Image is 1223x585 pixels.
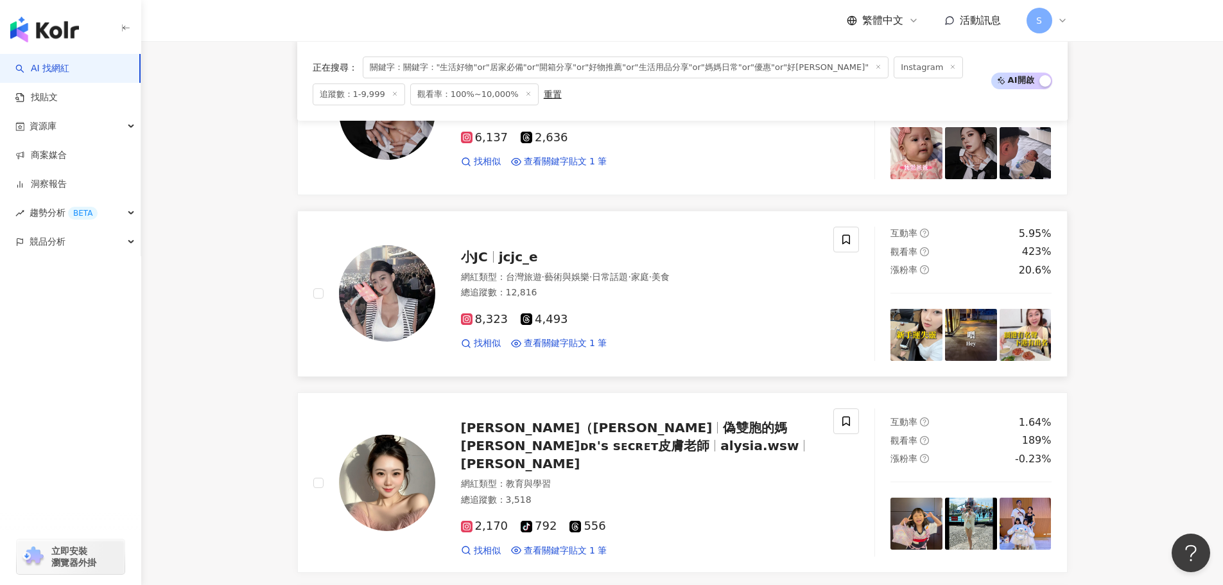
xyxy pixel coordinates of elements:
[339,245,435,342] img: KOL Avatar
[890,453,917,464] span: 漲粉率
[15,209,24,218] span: rise
[890,127,942,179] img: post-image
[524,337,607,350] span: 查看關鍵字貼文 1 筆
[1000,127,1052,179] img: post-image
[474,155,501,168] span: 找相似
[920,247,929,256] span: question-circle
[461,494,819,507] div: 總追蹤數 ： 3,518
[945,309,997,361] img: post-image
[506,272,542,282] span: 台灣旅遊
[920,454,929,463] span: question-circle
[524,545,607,557] span: 查看關鍵字貼文 1 筆
[363,57,889,78] span: 關鍵字：關鍵字："生活好物"or"居家必備"or"開箱分享"or"好物推薦"or"生活用品分享"or"媽媽日常"or"優惠"or"好[PERSON_NAME]"
[15,149,67,162] a: 商案媒合
[521,313,568,326] span: 4,493
[920,229,929,238] span: question-circle
[1019,415,1052,430] div: 1.64%
[1022,245,1052,259] div: 423%
[21,546,46,567] img: chrome extension
[474,545,501,557] span: 找相似
[511,337,607,350] a: 查看關鍵字貼文 1 筆
[890,417,917,427] span: 互動率
[628,272,630,282] span: ·
[569,520,605,533] span: 556
[506,478,551,489] span: 教育與學習
[1172,534,1210,572] iframe: Help Scout Beacon - Open
[521,131,568,144] span: 2,636
[461,313,508,326] span: 8,323
[589,272,592,282] span: ·
[15,62,69,75] a: searchAI 找網紅
[461,420,713,435] span: [PERSON_NAME]（[PERSON_NAME]
[30,198,98,227] span: 趨勢分析
[511,155,607,168] a: 查看關鍵字貼文 1 筆
[461,155,501,168] a: 找相似
[890,228,917,238] span: 互動率
[461,545,501,557] a: 找相似
[1022,433,1052,448] div: 189%
[1015,452,1052,466] div: -0.23%
[862,13,903,28] span: 繁體中文
[461,520,508,533] span: 2,170
[960,14,1001,26] span: 活動訊息
[461,271,819,284] div: 網紅類型 ：
[410,83,539,105] span: 觀看率：100%~10,000%
[890,309,942,361] img: post-image
[652,272,670,282] span: 美食
[1000,498,1052,550] img: post-image
[339,435,435,531] img: KOL Avatar
[17,539,125,574] a: chrome extension立即安裝 瀏覽器外掛
[461,478,819,491] div: 網紅類型 ：
[524,155,607,168] span: 查看關鍵字貼文 1 筆
[894,57,963,78] span: Instagram
[890,265,917,275] span: 漲粉率
[511,545,607,557] a: 查看關鍵字貼文 1 筆
[542,272,544,282] span: ·
[461,131,508,144] span: 6,137
[51,545,96,568] span: 立即安裝 瀏覽器外掛
[544,272,589,282] span: 藝術與娛樂
[313,83,405,105] span: 追蹤數：1-9,999
[920,417,929,426] span: question-circle
[461,337,501,350] a: 找相似
[1019,263,1052,277] div: 20.6%
[649,272,652,282] span: ·
[1000,309,1052,361] img: post-image
[297,392,1068,573] a: KOL Avatar[PERSON_NAME]（[PERSON_NAME]偽雙胞的媽 [PERSON_NAME]ᴅʀ's sᴇᴄʀᴇᴛ皮膚老師alysia.wsw[PERSON_NAME]網紅類...
[461,249,488,265] span: 小JC
[297,211,1068,377] a: KOL Avatar小JCjcjc_e網紅類型：台灣旅遊·藝術與娛樂·日常話題·家庭·美食總追蹤數：12,8168,3234,493找相似查看關鍵字貼文 1 筆互動率question-circl...
[1036,13,1042,28] span: S
[15,91,58,104] a: 找貼文
[890,247,917,257] span: 觀看率
[313,62,358,73] span: 正在搜尋 ：
[461,456,580,471] span: [PERSON_NAME]
[30,227,65,256] span: 競品分析
[544,89,562,100] div: 重置
[631,272,649,282] span: 家庭
[890,498,942,550] img: post-image
[1019,227,1052,241] div: 5.95%
[461,420,788,453] span: 偽雙胞的媽 [PERSON_NAME]ᴅʀ's sᴇᴄʀᴇᴛ皮膚老師
[521,520,557,533] span: 792
[15,178,67,191] a: 洞察報告
[461,286,819,299] div: 總追蹤數 ： 12,816
[920,436,929,445] span: question-circle
[474,337,501,350] span: 找相似
[30,112,56,141] span: 資源庫
[720,438,799,453] span: alysia.wsw
[945,498,997,550] img: post-image
[945,127,997,179] img: post-image
[920,265,929,274] span: question-circle
[592,272,628,282] span: 日常話題
[890,435,917,446] span: 觀看率
[68,207,98,220] div: BETA
[499,249,538,265] span: jcjc_e
[10,17,79,42] img: logo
